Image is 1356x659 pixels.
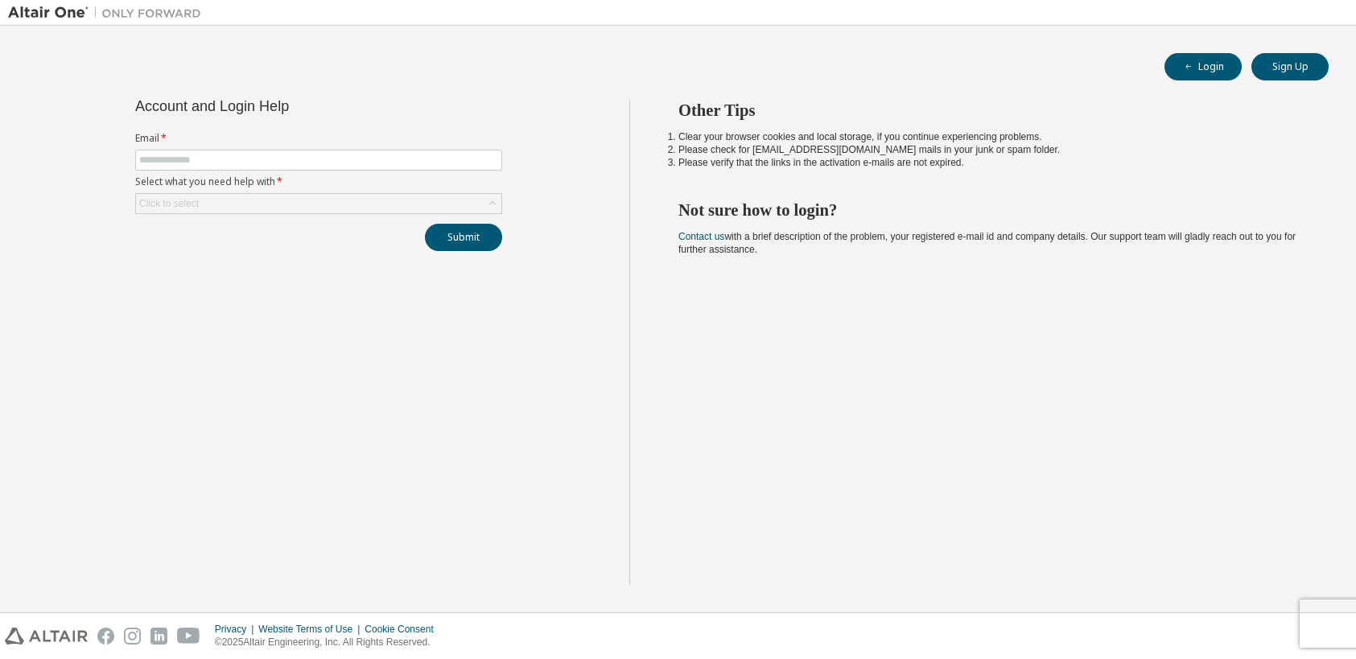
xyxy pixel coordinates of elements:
div: Website Terms of Use [258,623,365,636]
img: Altair One [8,5,209,21]
img: linkedin.svg [150,628,167,645]
div: Cookie Consent [365,623,443,636]
img: altair_logo.svg [5,628,88,645]
div: Privacy [215,623,258,636]
li: Clear your browser cookies and local storage, if you continue experiencing problems. [678,130,1300,143]
label: Email [135,132,502,145]
li: Please verify that the links in the activation e-mails are not expired. [678,156,1300,169]
button: Login [1164,53,1242,80]
h2: Other Tips [678,100,1300,121]
p: © 2025 Altair Engineering, Inc. All Rights Reserved. [215,636,443,649]
label: Select what you need help with [135,175,502,188]
button: Sign Up [1251,53,1329,80]
div: Click to select [136,194,501,213]
img: youtube.svg [177,628,200,645]
div: Click to select [139,197,199,210]
button: Submit [425,224,502,251]
li: Please check for [EMAIL_ADDRESS][DOMAIN_NAME] mails in your junk or spam folder. [678,143,1300,156]
a: Contact us [678,231,724,242]
h2: Not sure how to login? [678,200,1300,220]
img: facebook.svg [97,628,114,645]
img: instagram.svg [124,628,141,645]
div: Account and Login Help [135,100,429,113]
span: with a brief description of the problem, your registered e-mail id and company details. Our suppo... [678,231,1296,255]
